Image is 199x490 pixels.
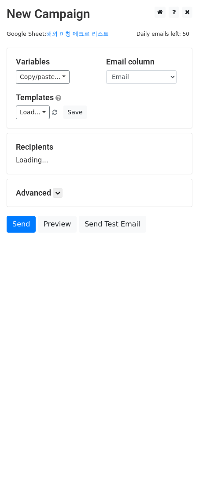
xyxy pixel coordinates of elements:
a: Load... [16,106,50,119]
a: Copy/paste... [16,70,70,84]
a: Templates [16,93,54,102]
h5: Email column [106,57,183,67]
a: Send Test Email [79,216,146,233]
a: Daily emails left: 50 [133,30,192,37]
h2: New Campaign [7,7,192,22]
a: 해외 피칭 메크로 리스트 [46,30,109,37]
h5: Recipients [16,142,183,152]
h5: Variables [16,57,93,67]
small: Google Sheet: [7,30,109,37]
div: Loading... [16,142,183,165]
a: Preview [38,216,77,233]
button: Save [63,106,86,119]
span: Daily emails left: 50 [133,29,192,39]
a: Send [7,216,36,233]
h5: Advanced [16,188,183,198]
